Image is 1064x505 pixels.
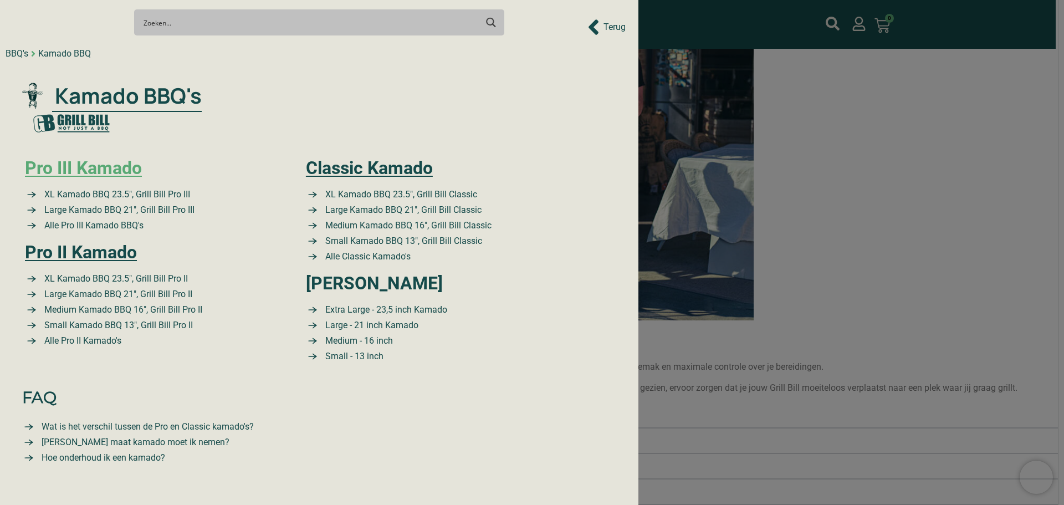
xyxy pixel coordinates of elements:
span: XL Kamado BBQ 23.5″, Grill Bill Pro II [42,272,188,285]
span: Medium Kamado BBQ 16″, Grill Bill Classic [323,219,492,232]
span: FAQ [22,385,57,409]
span: Medium - 16 inch [323,334,393,348]
span: Extra Large - 23,5 inch Kamado [323,303,447,317]
div: BBQ's [6,47,28,60]
a: Classic Kamado [306,157,433,178]
iframe: Brevo live chat [1020,461,1053,494]
img: Grill Bill gr [30,111,113,135]
a: XL Kamado BBQ 23.5″ Grill Bill Pro III [25,188,284,201]
span: Medium Kamado BBQ 16″, Grill Bill Pro II [42,303,202,317]
span: XL Kamado BBQ 23.5″, Grill Bill Classic [323,188,477,201]
a: XL Kamado BBQ 23.5″ Grill Bill Pro II [25,272,284,285]
a: XL Kamado BBQ 23.5″ Grill Bill Pro II [25,303,284,317]
a: Alle BBQ's [25,219,284,232]
a: Large kamado [22,451,633,465]
button: Search magnifier button [482,13,501,32]
a: Small Kamado BBQ 13″ [306,250,565,263]
span: Small Kamado BBQ 13″, Grill Bill Pro II [42,319,193,332]
span: Large - 21 inch Kamado [323,319,418,332]
h2: [PERSON_NAME] [306,274,565,292]
span: XL Kamado BBQ 23.5″, Grill Bill Pro III [42,188,190,201]
span: Alle Pro II Kamado's [42,334,121,348]
span: Large Kamado BBQ 21″, Grill Bill Pro III [42,203,195,217]
span: Alle Pro III Kamado BBQ's [42,219,144,232]
form: Search form [146,13,479,32]
span: Small Kamado BBQ 13″, Grill Bill Classic [323,234,482,248]
a: Small Kamado BBQ 13″ Grill Bill Pro II [25,319,284,332]
a: Large Kamado BBQ 21″ Grill Bill Pro III [25,203,284,217]
a: FAQ [22,385,633,409]
span: Alle Classic Kamado's [323,250,411,263]
span: Small - 13 inch [323,350,383,363]
span: Kamado BBQ's [52,80,202,112]
a: Large Kamado BBQ 21″ Grill Bill Classic [306,203,565,217]
span: Hoe onderhoud ik een kamado? [39,451,165,465]
span: Large Kamado BBQ 21″, Grill Bill Pro II [42,288,192,301]
a: Small Kamado BBQ 13″ [306,234,565,248]
a: Small kamado [306,350,565,363]
a: XL Kamado BBQ 23.5″ Grill Bill Pro II [25,288,284,301]
a: Kamado BBQ's [19,80,619,112]
input: Search input [144,12,477,33]
span: Large Kamado BBQ 21″, Grill Bill Classic [323,203,482,217]
div: Kamado BBQ [38,47,91,60]
a: Medium kamado [306,334,565,348]
span: [PERSON_NAME] maat kamado moet ik nemen? [39,436,229,449]
a: XL Kamado BBQ 23.5″ [306,188,565,201]
a: Alle Pro II Kamado's [25,334,284,348]
a: Medium Kamado BBQ 16″ [306,219,565,232]
a: Verschil Pro Classic kamado [22,420,633,433]
a: Small kamado [22,436,633,449]
span: Wat is het verschil tussen de Pro en Classic kamado's? [39,420,254,433]
a: Pro II Kamado [25,242,137,263]
a: Pro III Kamado [25,157,142,178]
a: Large kamado [306,319,565,332]
a: Extra Large kamado [306,303,565,317]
